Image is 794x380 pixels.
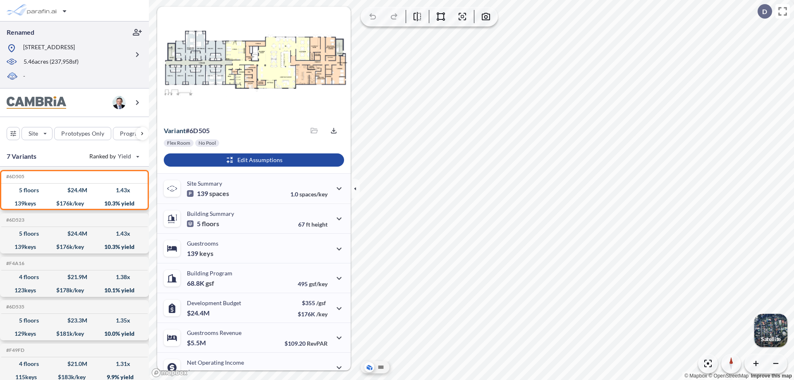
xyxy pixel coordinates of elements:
p: Guestrooms [187,240,218,247]
p: Renamed [7,28,34,37]
p: No Pool [198,140,216,146]
button: Prototypes Only [54,127,111,140]
p: 495 [298,280,328,287]
p: D [762,8,767,15]
span: gsf/key [309,280,328,287]
p: Net Operating Income [187,359,244,366]
p: Prototypes Only [61,129,104,138]
p: 1.0 [290,191,328,198]
h5: Click to copy the code [5,174,24,179]
p: 139 [187,249,213,258]
h5: Click to copy the code [5,217,24,223]
p: Satellite [761,336,781,342]
p: Building Program [187,270,232,277]
span: /gsf [316,299,326,306]
h5: Click to copy the code [5,347,24,353]
img: BrandImage [7,96,66,109]
span: keys [199,249,213,258]
p: Site [29,129,38,138]
p: Flex Room [167,140,190,146]
img: user logo [112,96,126,109]
span: /key [316,311,328,318]
p: $109.20 [285,340,328,347]
p: Development Budget [187,299,241,306]
p: 139 [187,189,229,198]
span: spaces [209,189,229,198]
button: Aerial View [364,362,374,372]
p: 5 [187,220,219,228]
p: $5.5M [187,339,207,347]
span: margin [309,370,328,377]
span: gsf [206,279,214,287]
button: Site Plan [376,362,386,372]
span: RevPAR [307,340,328,347]
img: Switcher Image [754,314,787,347]
p: $24.4M [187,309,211,317]
button: Switcher ImageSatellite [754,314,787,347]
h5: Click to copy the code [5,304,24,310]
button: Ranked by Yield [83,150,145,163]
a: OpenStreetMap [708,373,749,379]
p: $355 [298,299,328,306]
h5: Click to copy the code [5,261,24,266]
span: Yield [118,152,132,160]
a: Mapbox [684,373,707,379]
p: Edit Assumptions [237,156,282,164]
button: Edit Assumptions [164,153,344,167]
span: height [311,221,328,228]
p: Site Summary [187,180,222,187]
span: spaces/key [299,191,328,198]
p: 68.8K [187,279,214,287]
p: Building Summary [187,210,234,217]
p: $176K [298,311,328,318]
p: # 6d505 [164,127,210,135]
p: Program [120,129,143,138]
p: 67 [298,221,328,228]
p: [STREET_ADDRESS] [23,43,75,53]
span: Variant [164,127,186,134]
span: floors [202,220,219,228]
p: $2.5M [187,368,207,377]
button: Program [113,127,158,140]
span: ft [306,221,310,228]
p: 5.46 acres ( 237,958 sf) [24,57,79,67]
a: Improve this map [751,373,792,379]
a: Mapbox homepage [151,368,188,378]
p: 7 Variants [7,151,37,161]
p: - [23,72,25,81]
p: 45.0% [292,370,328,377]
button: Site [22,127,53,140]
p: Guestrooms Revenue [187,329,242,336]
